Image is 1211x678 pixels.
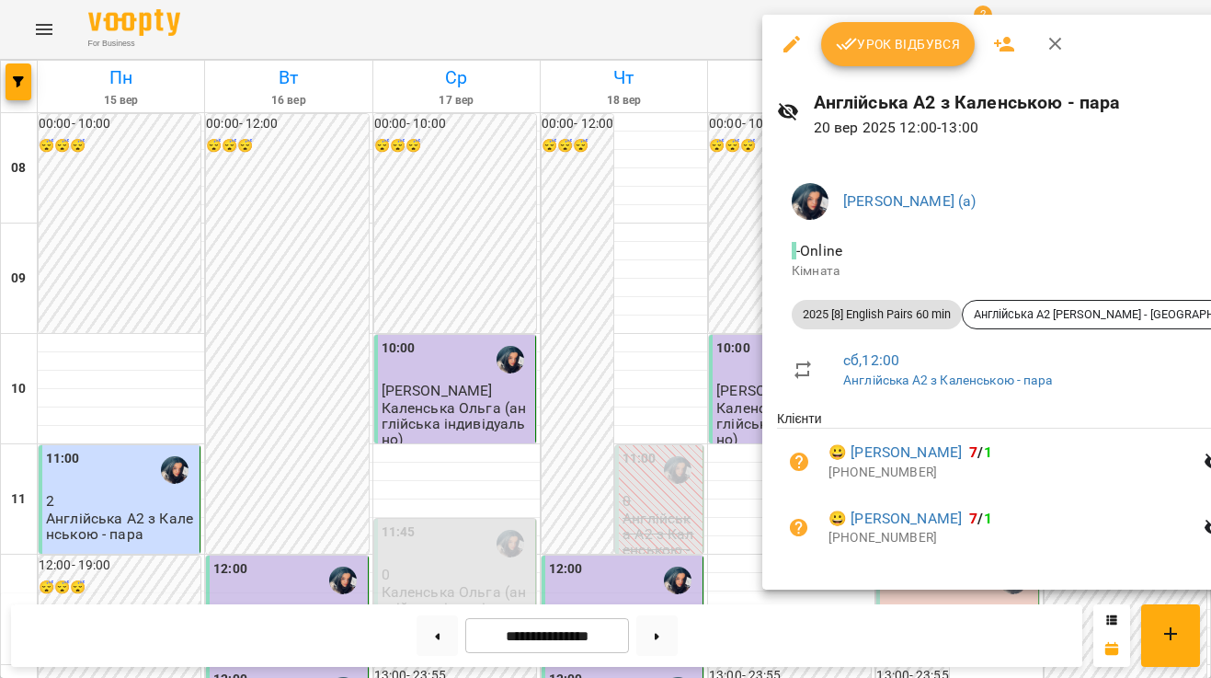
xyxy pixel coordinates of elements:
img: a25f17a1166e7f267f2f46aa20c26a21.jpg [792,183,828,220]
span: 7 [969,443,977,461]
span: 7 [969,510,977,527]
a: 😀 [PERSON_NAME] [828,508,962,530]
p: [PHONE_NUMBER] [828,529,1193,547]
a: 😀 [PERSON_NAME] [828,442,962,464]
button: Урок відбувся [821,22,976,66]
span: Урок відбувся [836,33,961,55]
span: 1 [984,443,992,461]
b: / [969,510,991,527]
span: - Online [792,242,846,259]
button: Візит ще не сплачено. Додати оплату? [777,506,821,550]
span: 1 [984,510,992,527]
a: Англійська А2 з Каленською - пара [843,373,1052,387]
a: сб , 12:00 [843,351,899,369]
a: [PERSON_NAME] (а) [843,192,977,210]
b: / [969,443,991,461]
span: 2025 [8] English Pairs 60 min [792,306,962,323]
button: Візит ще не сплачено. Додати оплату? [777,440,821,484]
p: [PHONE_NUMBER] [828,464,1193,482]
